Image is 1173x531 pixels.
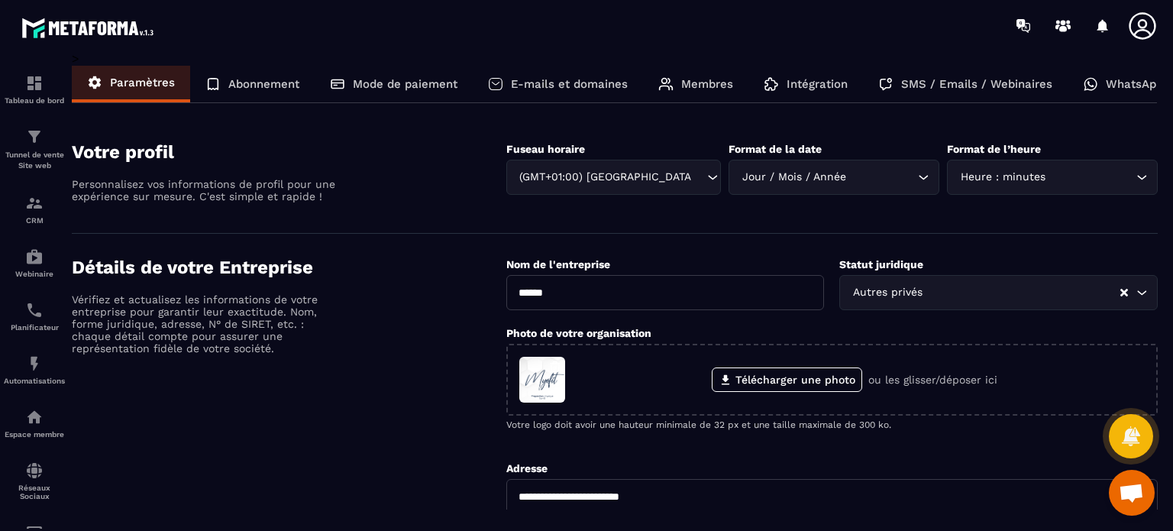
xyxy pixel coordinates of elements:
a: schedulerschedulerPlanificateur [4,290,65,343]
a: formationformationTableau de bord [4,63,65,116]
a: automationsautomationsAutomatisations [4,343,65,397]
label: Nom de l'entreprise [506,258,610,270]
img: automations [25,408,44,426]
label: Format de la date [729,143,822,155]
p: Votre logo doit avoir une hauteur minimale de 32 px et une taille maximale de 300 ko. [506,419,1158,430]
p: Vérifiez et actualisez les informations de votre entreprise pour garantir leur exactitude. Nom, f... [72,293,339,355]
p: CRM [4,216,65,225]
p: Abonnement [228,77,299,91]
p: Réseaux Sociaux [4,484,65,500]
label: Photo de votre organisation [506,327,651,339]
div: Ouvrir le chat [1109,470,1155,516]
p: Webinaire [4,270,65,278]
a: formationformationCRM [4,183,65,236]
label: Adresse [506,462,548,474]
label: Format de l’heure [947,143,1041,155]
h4: Votre profil [72,141,506,163]
label: Fuseau horaire [506,143,585,155]
img: formation [25,194,44,212]
p: ou les glisser/déposer ici [868,374,997,386]
input: Search for option [849,169,914,186]
button: Clear Selected [1120,287,1128,299]
input: Search for option [926,284,1119,301]
label: Télécharger une photo [712,367,862,392]
img: logo [21,14,159,42]
div: Search for option [506,160,722,195]
p: Personnalisez vos informations de profil pour une expérience sur mesure. C'est simple et rapide ! [72,178,339,202]
p: Intégration [787,77,848,91]
p: WhatsApp [1106,77,1163,91]
p: Membres [681,77,733,91]
a: formationformationTunnel de vente Site web [4,116,65,183]
img: social-network [25,461,44,480]
span: Jour / Mois / Année [738,169,849,186]
div: Search for option [839,275,1158,310]
img: automations [25,248,44,266]
p: E-mails et domaines [511,77,628,91]
h4: Détails de votre Entreprise [72,257,506,278]
img: formation [25,74,44,92]
div: Search for option [947,160,1158,195]
span: Heure : minutes [957,169,1049,186]
input: Search for option [692,169,703,186]
a: automationsautomationsWebinaire [4,236,65,290]
span: (GMT+01:00) [GEOGRAPHIC_DATA] [516,169,693,186]
div: Search for option [729,160,939,195]
p: Automatisations [4,377,65,385]
p: Paramètres [110,76,175,89]
a: automationsautomationsEspace membre [4,397,65,450]
input: Search for option [1049,169,1133,186]
label: Statut juridique [839,258,923,270]
p: SMS / Emails / Webinaires [901,77,1052,91]
img: formation [25,128,44,146]
p: Tableau de bord [4,96,65,105]
img: scheduler [25,301,44,319]
p: Planificateur [4,323,65,332]
p: Mode de paiement [353,77,457,91]
a: social-networksocial-networkRéseaux Sociaux [4,450,65,512]
p: Espace membre [4,430,65,439]
span: Autres privés [849,284,926,301]
img: automations [25,355,44,373]
p: Tunnel de vente Site web [4,150,65,171]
